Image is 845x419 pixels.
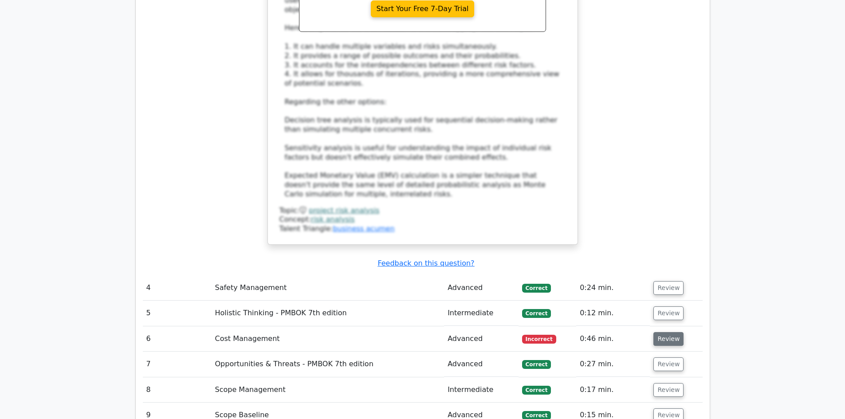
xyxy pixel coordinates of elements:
[377,259,474,267] a: Feedback on this question?
[212,301,444,326] td: Holistic Thinking - PMBOK 7th edition
[212,326,444,352] td: Cost Management
[371,0,475,17] a: Start Your Free 7-Day Trial
[143,326,212,352] td: 6
[279,215,566,224] div: Concept:
[444,326,519,352] td: Advanced
[444,352,519,377] td: Advanced
[522,360,551,369] span: Correct
[576,326,650,352] td: 0:46 min.
[143,301,212,326] td: 5
[522,309,551,318] span: Correct
[212,352,444,377] td: Opportunities & Threats - PMBOK 7th edition
[309,206,379,215] a: project risk analysis
[444,301,519,326] td: Intermediate
[311,215,355,223] a: risk analysis
[653,383,684,397] button: Review
[653,306,684,320] button: Review
[143,275,212,301] td: 4
[143,352,212,377] td: 7
[444,275,519,301] td: Advanced
[279,206,566,234] div: Talent Triangle:
[522,284,551,293] span: Correct
[212,275,444,301] td: Safety Management
[333,224,394,233] a: business acumen
[576,352,650,377] td: 0:27 min.
[444,377,519,403] td: Intermediate
[576,275,650,301] td: 0:24 min.
[576,301,650,326] td: 0:12 min.
[522,335,556,344] span: Incorrect
[576,377,650,403] td: 0:17 min.
[279,206,566,215] div: Topic:
[522,386,551,395] span: Correct
[143,377,212,403] td: 8
[212,377,444,403] td: Scope Management
[653,281,684,295] button: Review
[653,332,684,346] button: Review
[653,357,684,371] button: Review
